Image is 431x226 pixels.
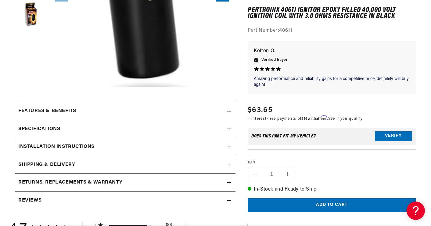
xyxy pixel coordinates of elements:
[18,125,60,133] h2: Specifications
[15,102,235,120] summary: Features & Benefits
[15,174,235,191] summary: Returns, Replacements & Warranty
[15,192,235,210] summary: Reviews
[248,116,363,122] p: 4 interest-free payments of with .
[328,117,363,121] a: See if you qualify - Learn more about Affirm Financing (opens in modal)
[18,143,95,151] h2: Installation instructions
[248,160,416,165] label: QTY
[18,197,41,205] h2: Reviews
[18,161,75,169] h2: Shipping & Delivery
[15,1,46,31] button: Load image 4 in gallery view
[248,7,416,20] h1: PerTronix 40611 Ignitor Epoxy Filled 40,000 Volt Ignition Coil with 3.0 Ohms Resistance in Black
[15,138,235,156] summary: Installation instructions
[248,27,416,35] div: Part Number:
[251,134,316,139] div: Does This part fit My vehicle?
[18,107,76,115] h2: Features & Benefits
[15,156,235,174] summary: Shipping & Delivery
[248,105,272,116] span: $63.65
[18,179,122,187] h2: Returns, Replacements & Warranty
[254,76,410,88] p: Amazing performance and reliability gains for a competitive price, definitely will buy again!
[248,198,416,212] button: Add to cart
[301,117,308,121] span: $16
[15,120,235,138] summary: Specifications
[261,57,288,64] span: Verified Buyer
[248,186,416,194] p: In-Stock and Ready to Ship
[316,115,327,120] span: Affirm
[279,28,292,33] strong: 40611
[254,47,410,56] p: Kolton O.
[375,131,412,141] button: Verify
